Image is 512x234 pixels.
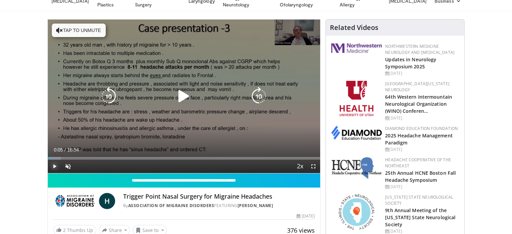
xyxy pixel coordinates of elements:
div: [DATE] [385,184,459,190]
span: / [65,147,66,153]
a: H [99,193,115,209]
img: f6362829-b0a3-407d-a044-59546adfd345.png.150x105_q85_autocrop_double_scale_upscale_version-0.2.png [340,81,373,116]
button: Unmute [61,160,75,173]
button: Tap to unmute [52,24,106,37]
div: [DATE] [385,146,459,153]
button: Play [48,160,61,173]
a: Diamond Education Foundation [385,126,458,131]
a: [GEOGRAPHIC_DATA][US_STATE] Neurology [385,81,449,93]
a: 64th Western Intermountain Neurological Organization (WINO) Conferen… [385,94,452,114]
div: [DATE] [297,213,315,219]
span: 0:05 [54,147,63,153]
a: 9th Annual Meeting of the [US_STATE] State Neurological Society [385,207,455,228]
h4: Related Videos [330,24,378,32]
img: 6c52f715-17a6-4da1-9b6c-8aaf0ffc109f.jpg.150x105_q85_autocrop_double_scale_upscale_version-0.2.jpg [331,157,382,179]
div: By FEATURING [123,203,315,209]
span: 2 [63,227,66,233]
a: Association of Migraine Disorders [128,203,214,208]
a: [PERSON_NAME] [238,203,273,208]
button: Fullscreen [307,160,320,173]
a: Northwestern Medicine Neurology and [MEDICAL_DATA] [385,43,454,55]
span: 16:54 [67,147,79,153]
img: Association of Migraine Disorders [53,193,96,209]
div: [DATE] [385,115,459,121]
a: 2025 Headache Management Paradigm [385,132,452,146]
div: [DATE] [385,70,459,76]
video-js: Video Player [48,20,320,173]
img: d0406666-9e5f-4b94-941b-f1257ac5ccaf.png.150x105_q85_autocrop_double_scale_upscale_version-0.2.png [331,126,382,140]
a: [US_STATE] State Neurological Society [385,194,453,206]
a: 25th Annual HCNE Boston Fall Headache Symposium [385,170,456,183]
a: Headache Cooperative of the Northeast [385,157,451,169]
div: Progress Bar [48,157,320,160]
img: 71a8b48c-8850-4916-bbdd-e2f3ccf11ef9.png.150x105_q85_autocrop_double_scale_upscale_version-0.2.png [339,194,374,230]
img: 2a462fb6-9365-492a-ac79-3166a6f924d8.png.150x105_q85_autocrop_double_scale_upscale_version-0.2.jpg [331,43,382,53]
h4: Trigger Point Nasal Surgery for Migraine Headaches [123,193,315,200]
a: Updates in Neurology Symposium 2025 [385,56,436,70]
button: Playback Rate [293,160,307,173]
